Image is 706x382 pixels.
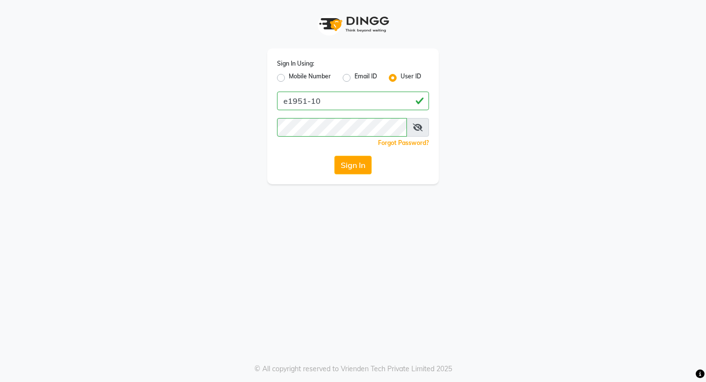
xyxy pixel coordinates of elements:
label: User ID [401,72,421,84]
label: Sign In Using: [277,59,314,68]
a: Forgot Password? [378,139,429,146]
input: Username [277,92,429,110]
label: Email ID [354,72,377,84]
img: logo1.svg [314,10,392,39]
label: Mobile Number [289,72,331,84]
input: Username [277,118,407,137]
button: Sign In [334,156,372,174]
